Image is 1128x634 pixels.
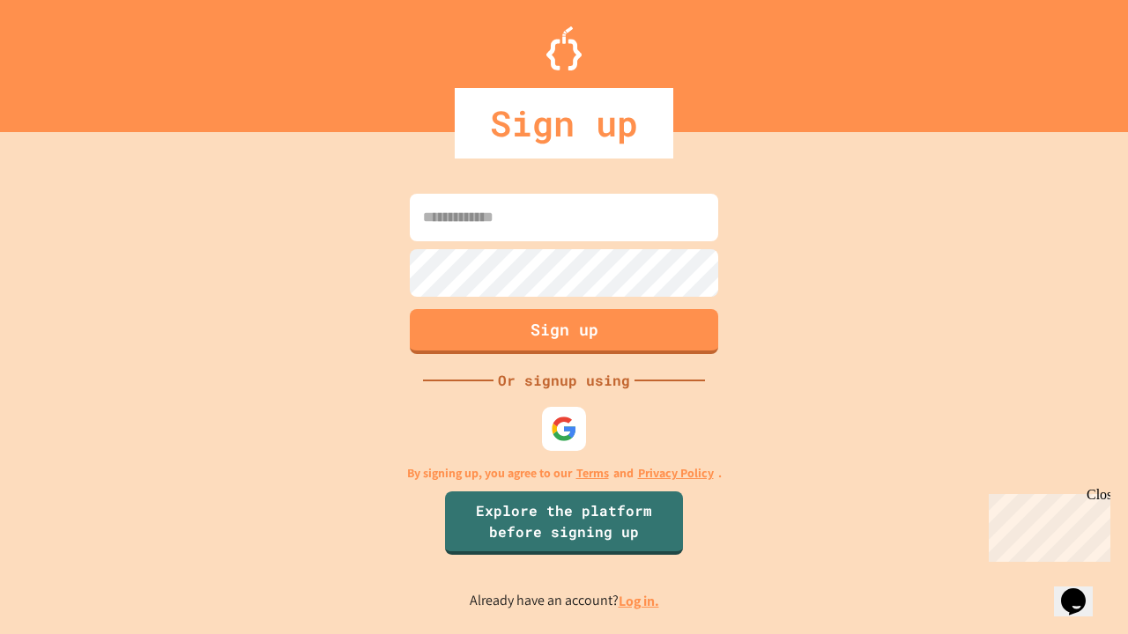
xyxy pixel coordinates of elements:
[445,491,683,555] a: Explore the platform before signing up
[638,464,714,483] a: Privacy Policy
[551,416,577,442] img: google-icon.svg
[470,590,659,612] p: Already have an account?
[407,464,722,483] p: By signing up, you agree to our and .
[410,309,718,354] button: Sign up
[493,370,634,391] div: Or signup using
[982,487,1110,562] iframe: chat widget
[455,88,673,158] div: Sign up
[1054,564,1110,616] iframe: chat widget
[7,7,122,112] div: Chat with us now!Close
[619,592,659,610] a: Log in.
[576,464,609,483] a: Terms
[546,26,582,70] img: Logo.svg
